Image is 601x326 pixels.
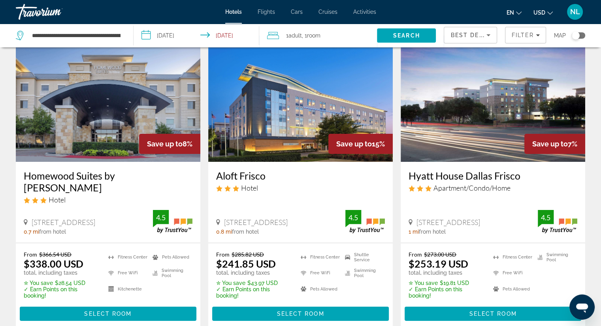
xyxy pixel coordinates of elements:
[297,283,341,295] li: Pets Allowed
[409,280,483,286] p: $19.81 USD
[297,251,341,263] li: Fitness Center
[450,32,492,38] span: Best Deals
[401,36,585,162] img: Hyatt House Dallas Frisco
[302,30,320,41] span: , 1
[409,251,422,258] span: From
[416,218,480,227] span: [STREET_ADDRESS]
[405,309,581,317] a: Select Room
[24,280,98,286] p: $28.54 USD
[318,9,337,15] a: Cruises
[489,283,533,295] li: Pets Allowed
[393,32,420,39] span: Search
[489,267,533,279] li: Free WiFi
[24,280,53,286] span: ✮ You save
[149,251,192,263] li: Pets Allowed
[409,170,577,182] a: Hyatt House Dallas Frisco
[533,9,545,16] span: USD
[241,184,258,192] span: Hotel
[511,32,534,38] span: Filter
[232,229,259,235] span: from hotel
[20,309,196,317] a: Select Room
[149,267,192,279] li: Swimming Pool
[297,267,341,279] li: Free WiFi
[32,218,95,227] span: [STREET_ADDRESS]
[286,30,302,41] span: 1
[328,134,393,154] div: 15%
[16,2,95,22] a: Travorium
[277,311,324,317] span: Select Room
[39,229,66,235] span: from hotel
[16,36,200,162] img: Homewood Suites by Hilton Dallas Frisco
[216,184,385,192] div: 3 star Hotel
[409,270,483,276] p: total, including taxes
[104,267,148,279] li: Free WiFi
[216,280,245,286] span: ✮ You save
[84,311,132,317] span: Select Room
[419,229,446,235] span: from hotel
[409,258,468,270] ins: $253.19 USD
[533,251,577,263] li: Swimming Pool
[538,213,554,222] div: 4.5
[424,251,456,258] del: $273.00 USD
[507,9,514,16] span: en
[153,210,192,233] img: TrustYou guest rating badge
[409,286,483,299] p: ✓ Earn Points on this booking!
[31,30,121,41] input: Search hotel destination
[377,28,436,43] button: Search
[134,24,259,47] button: Select check in and out date
[216,286,291,299] p: ✓ Earn Points on this booking!
[450,30,490,40] mat-select: Sort by
[570,8,580,16] span: NL
[489,251,533,263] li: Fitness Center
[24,170,192,193] a: Homewood Suites by [PERSON_NAME]
[533,7,553,18] button: Change currency
[104,251,148,263] li: Fitness Center
[49,195,66,204] span: Hotel
[225,9,242,15] a: Hotels
[409,280,438,286] span: ✮ You save
[216,258,276,270] ins: $241.85 USD
[507,7,522,18] button: Change language
[524,134,585,154] div: 7%
[212,309,389,317] a: Select Room
[505,27,546,43] button: Filters
[569,294,595,320] iframe: Button to launch messaging window
[258,9,275,15] a: Flights
[341,267,385,279] li: Swimming Pool
[24,286,98,299] p: ✓ Earn Points on this booking!
[153,213,169,222] div: 4.5
[216,251,230,258] span: From
[216,280,291,286] p: $43.97 USD
[307,32,320,39] span: Room
[565,4,585,20] button: User Menu
[104,283,148,295] li: Kitchenette
[20,307,196,321] button: Select Room
[469,311,516,317] span: Select Room
[216,229,232,235] span: 0.8 mi
[24,258,83,270] ins: $338.00 USD
[208,36,393,162] img: Aloft Frisco
[532,140,568,148] span: Save up to
[216,270,291,276] p: total, including taxes
[147,140,183,148] span: Save up to
[24,195,192,204] div: 3 star Hotel
[341,251,385,263] li: Shuttle Service
[566,32,585,39] button: Toggle map
[39,251,72,258] del: $366.54 USD
[216,170,385,182] a: Aloft Frisco
[433,184,511,192] span: Apartment/Condo/Home
[259,24,377,47] button: Travelers: 1 adult, 0 children
[291,9,303,15] a: Cars
[405,307,581,321] button: Select Room
[353,9,376,15] a: Activities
